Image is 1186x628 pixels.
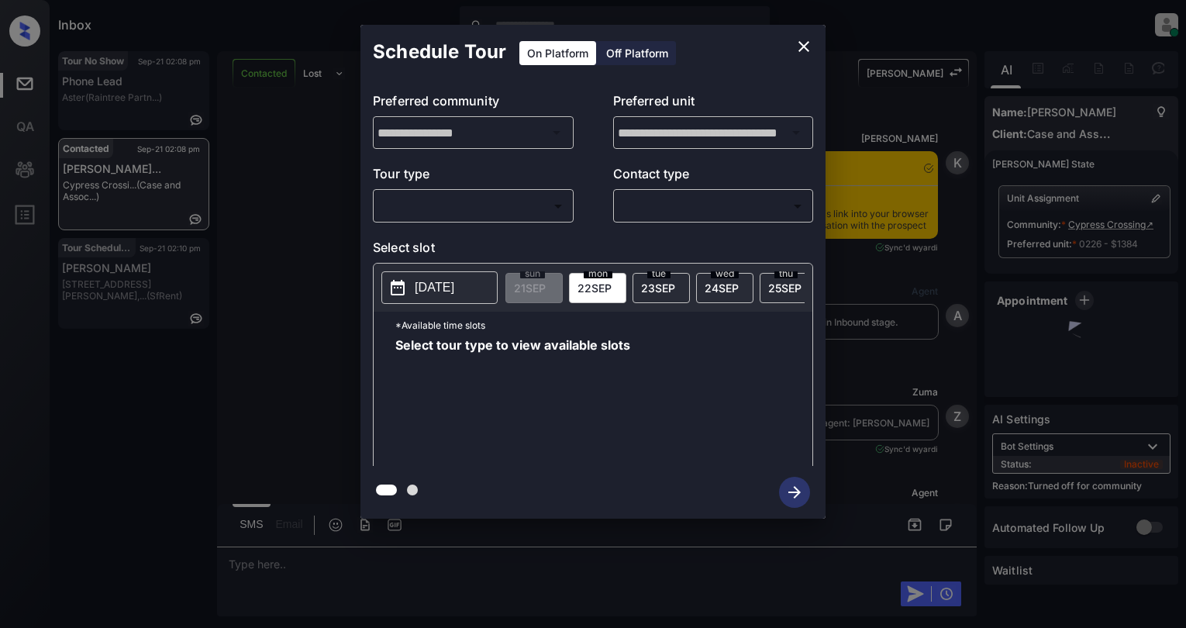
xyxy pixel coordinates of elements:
[584,269,612,278] span: mon
[788,31,819,62] button: close
[577,281,612,295] span: 22 SEP
[395,339,630,463] span: Select tour type to view available slots
[415,278,454,297] p: [DATE]
[360,25,519,79] h2: Schedule Tour
[768,281,802,295] span: 25 SEP
[696,273,753,303] div: date-select
[395,312,812,339] p: *Available time slots
[519,41,596,65] div: On Platform
[381,271,498,304] button: [DATE]
[633,273,690,303] div: date-select
[760,273,817,303] div: date-select
[569,273,626,303] div: date-select
[705,281,739,295] span: 24 SEP
[774,269,798,278] span: thu
[711,269,739,278] span: wed
[613,164,814,189] p: Contact type
[373,164,574,189] p: Tour type
[647,269,671,278] span: tue
[373,238,813,263] p: Select slot
[613,91,814,116] p: Preferred unit
[373,91,574,116] p: Preferred community
[598,41,676,65] div: Off Platform
[641,281,675,295] span: 23 SEP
